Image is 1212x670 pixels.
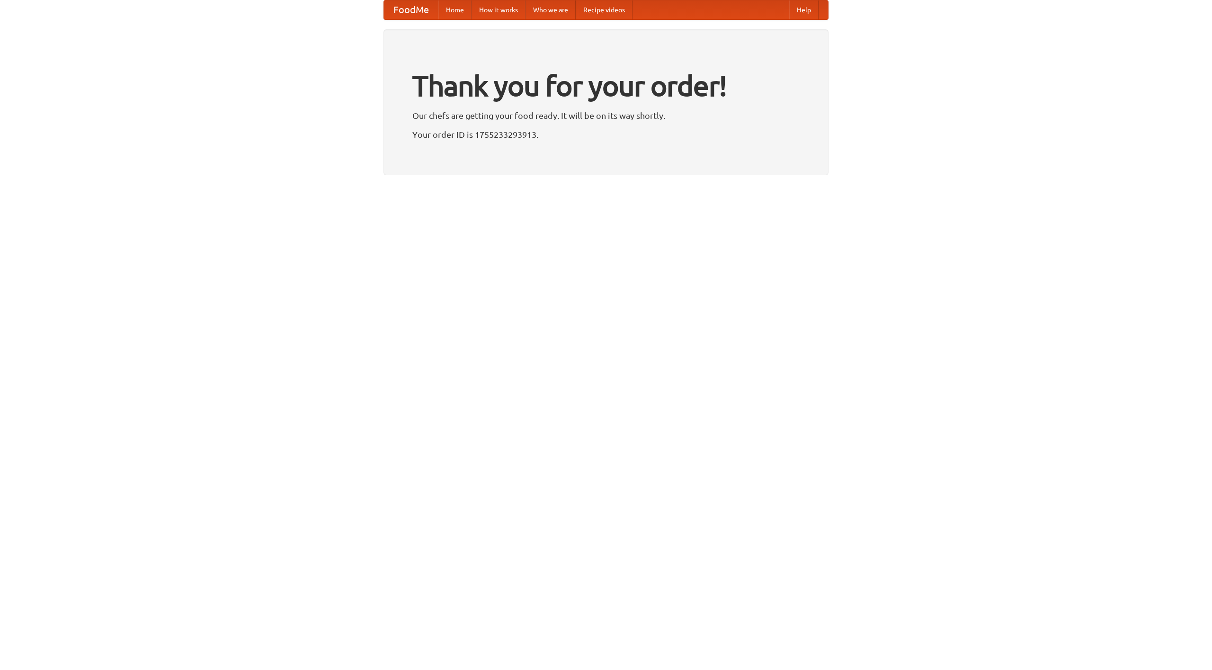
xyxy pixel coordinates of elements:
a: FoodMe [384,0,438,19]
a: Recipe videos [576,0,633,19]
p: Our chefs are getting your food ready. It will be on its way shortly. [412,108,800,123]
a: Help [789,0,819,19]
a: How it works [472,0,526,19]
p: Your order ID is 1755233293913. [412,127,800,142]
a: Who we are [526,0,576,19]
h1: Thank you for your order! [412,63,800,108]
a: Home [438,0,472,19]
